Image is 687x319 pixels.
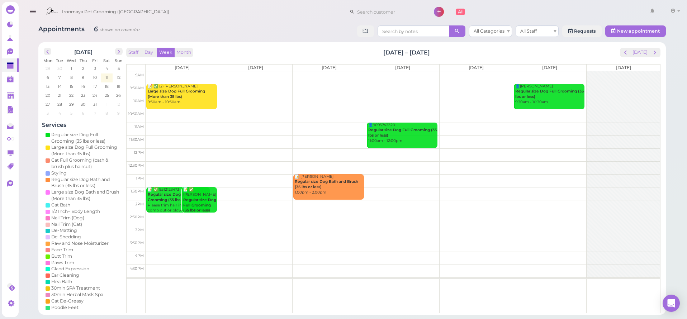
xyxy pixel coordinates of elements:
[51,304,79,311] div: Poodle Feet
[92,58,98,63] span: Fri
[368,128,437,138] b: Regular size Dog Full Grooming (35 lbs or less)
[620,48,631,57] button: prev
[51,221,82,228] div: Nail Trim (Cat)
[248,65,263,70] span: [DATE]
[134,150,144,155] span: 12pm
[93,65,97,72] span: 3
[105,74,109,81] span: 11
[117,65,120,72] span: 5
[630,48,650,57] button: [DATE]
[649,48,660,57] button: next
[45,83,50,90] span: 13
[74,48,93,56] h2: [DATE]
[616,65,631,70] span: [DATE]
[105,110,109,116] span: 8
[129,137,144,142] span: 11:30am
[295,179,358,189] b: Regular size Dog Bath and Brush (35 lbs or less)
[174,48,193,57] button: Month
[115,58,122,63] span: Sun
[69,83,74,90] span: 15
[93,110,97,116] span: 7
[51,144,121,157] div: Large size Dog Full Grooming (More than 35 lbs)
[70,110,73,116] span: 5
[51,266,89,272] div: Gland Expression
[104,83,109,90] span: 18
[515,84,584,105] div: 👤[PERSON_NAME] 9:30am - 10:30am
[68,101,75,108] span: 29
[103,58,110,63] span: Sat
[130,86,144,90] span: 9:30am
[51,227,77,234] div: De-Matting
[51,291,103,298] div: 30min Herbal Mask Spa
[80,83,86,90] span: 16
[474,28,504,34] span: All Categories
[617,28,660,34] span: New appointment
[70,74,74,81] span: 8
[80,58,87,63] span: Thu
[93,83,98,90] span: 17
[57,65,63,72] span: 30
[520,28,537,34] span: All Staff
[42,122,124,128] h4: Services
[38,25,86,33] span: Appointments
[128,111,144,116] span: 10:30am
[51,260,74,266] div: Paws Trim
[51,278,72,285] div: Flea Bath
[70,65,73,72] span: 1
[51,298,84,304] div: Cat De-Greasy
[46,110,49,116] span: 3
[51,247,73,253] div: Face Trim
[157,48,175,57] button: Week
[104,92,110,99] span: 25
[105,65,109,72] span: 4
[469,65,484,70] span: [DATE]
[378,25,449,37] input: Search by notes
[355,6,424,18] input: Search customer
[322,65,337,70] span: [DATE]
[115,92,122,99] span: 26
[51,208,100,215] div: 1/2 Inch+ Body Length
[115,48,123,55] button: next
[81,110,85,116] span: 6
[136,176,144,181] span: 1pm
[81,74,85,81] span: 9
[45,101,51,108] span: 27
[80,92,86,99] span: 23
[51,285,100,291] div: 30min SPA Treatment
[51,170,67,176] div: Styling
[131,189,144,194] span: 1:30pm
[542,65,557,70] span: [DATE]
[135,202,144,206] span: 2pm
[56,58,63,63] span: Tue
[130,241,144,245] span: 3:30pm
[116,74,121,81] span: 12
[135,253,144,258] span: 4pm
[368,123,437,144] div: 👤9093743320 11:00am - 12:00pm
[140,48,157,57] button: Day
[67,58,76,63] span: Wed
[129,266,144,271] span: 4:30pm
[51,176,121,189] div: Regular size Dog Bath and Brush (35 lbs or less)
[562,25,602,37] a: Requests
[51,157,121,170] div: Cat Full Grooming (bath & brush plus haircut)
[183,187,217,219] div: 📝 ✅ [PERSON_NAME] 1:30pm - 2:30pm
[57,92,62,99] span: 21
[51,240,109,247] div: Paw and Nose Moisturizer
[58,110,62,116] span: 4
[51,215,84,221] div: Nail Trim (Dog)
[51,132,121,144] div: Regular size Dog Full Grooming (35 lbs or less)
[92,74,98,81] span: 10
[116,83,121,90] span: 19
[135,73,144,77] span: 9am
[81,65,85,72] span: 2
[147,84,217,105] div: 📝 ✅ (2) [PERSON_NAME] 9:30am - 10:30am
[134,124,144,129] span: 11am
[605,25,666,37] button: New appointment
[515,89,584,99] b: Regular size Dog Full Grooming (35 lbs or less)
[80,101,86,108] span: 30
[128,163,144,168] span: 12:30pm
[133,99,144,103] span: 10am
[175,65,190,70] span: [DATE]
[45,65,51,72] span: 29
[117,101,120,108] span: 2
